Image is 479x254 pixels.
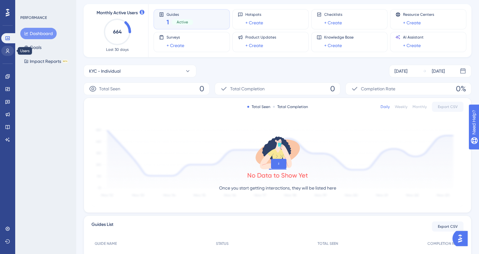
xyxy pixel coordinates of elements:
[245,42,263,49] a: + Create
[245,19,263,27] a: + Create
[167,12,193,16] span: Guides
[452,229,471,248] iframe: UserGuiding AI Assistant Launcher
[324,42,342,49] a: + Create
[62,60,68,63] div: BETA
[89,67,121,75] span: KYC - Individual
[432,221,463,232] button: Export CSV
[216,241,229,246] span: STATUS
[318,241,338,246] span: TOTAL SEEN
[330,84,335,94] span: 0
[247,171,308,180] div: No Data to Show Yet
[381,104,390,109] div: Daily
[395,104,407,109] div: Weekly
[247,104,270,109] div: Total Seen
[432,102,463,112] button: Export CSV
[177,20,188,25] span: Active
[438,104,458,109] span: Export CSV
[361,85,395,93] span: Completion Rate
[438,224,458,229] span: Export CSV
[91,221,113,232] span: Guides List
[106,47,129,52] span: Last 30 days
[324,19,342,27] a: + Create
[273,104,308,109] div: Total Completion
[20,42,45,53] button: Goals
[15,2,40,9] span: Need Help?
[427,241,460,246] span: COMPLETION RATE
[403,19,421,27] a: + Create
[199,84,204,94] span: 0
[403,12,434,17] span: Resource Centers
[413,104,427,109] div: Monthly
[95,241,117,246] span: GUIDE NAME
[230,85,265,93] span: Total Completion
[245,35,276,40] span: Product Updates
[324,35,354,40] span: Knowledge Base
[456,84,466,94] span: 0%
[84,65,196,77] button: KYC - Individual
[167,42,184,49] a: + Create
[219,184,336,192] p: Once you start getting interactions, they will be listed here
[432,67,445,75] div: [DATE]
[403,35,424,40] span: AI Assistant
[394,67,407,75] div: [DATE]
[167,18,169,27] span: 1
[245,12,263,17] span: Hotspots
[324,12,342,17] span: Checklists
[97,9,138,17] span: Monthly Active Users
[20,56,72,67] button: Impact ReportsBETA
[403,42,421,49] a: + Create
[20,15,47,20] div: PERFORMANCE
[167,35,184,40] span: Surveys
[113,29,122,35] text: 664
[99,85,120,93] span: Total Seen
[20,28,57,39] button: Dashboard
